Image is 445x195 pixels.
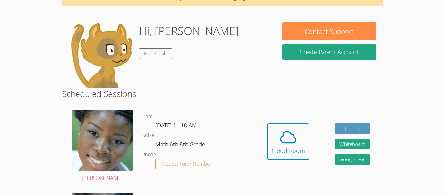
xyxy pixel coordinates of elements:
[142,113,152,121] dt: Date
[335,154,370,165] a: Google Doc
[155,140,206,151] dd: Math 6th-8th Grade
[62,88,383,100] h2: Scheduled Sessions
[155,121,197,129] span: [DATE] 11:10 AM
[335,123,370,134] a: Details
[267,123,309,160] button: Cloud Room
[155,159,216,170] button: Request Tutor Number
[72,110,133,183] a: [PERSON_NAME]
[335,139,370,149] button: Whiteboard
[282,22,376,40] button: Contact Support
[282,44,376,60] button: Create Parent Account
[69,22,134,88] img: default.png
[139,48,172,59] a: Edit Profile
[142,151,156,159] dt: Phone
[160,161,211,166] span: Request Tutor Number
[72,110,133,171] img: 1000004422.jpg
[142,132,158,140] dt: Subject
[139,22,239,39] h1: Hi, [PERSON_NAME]
[272,146,305,155] div: Cloud Room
